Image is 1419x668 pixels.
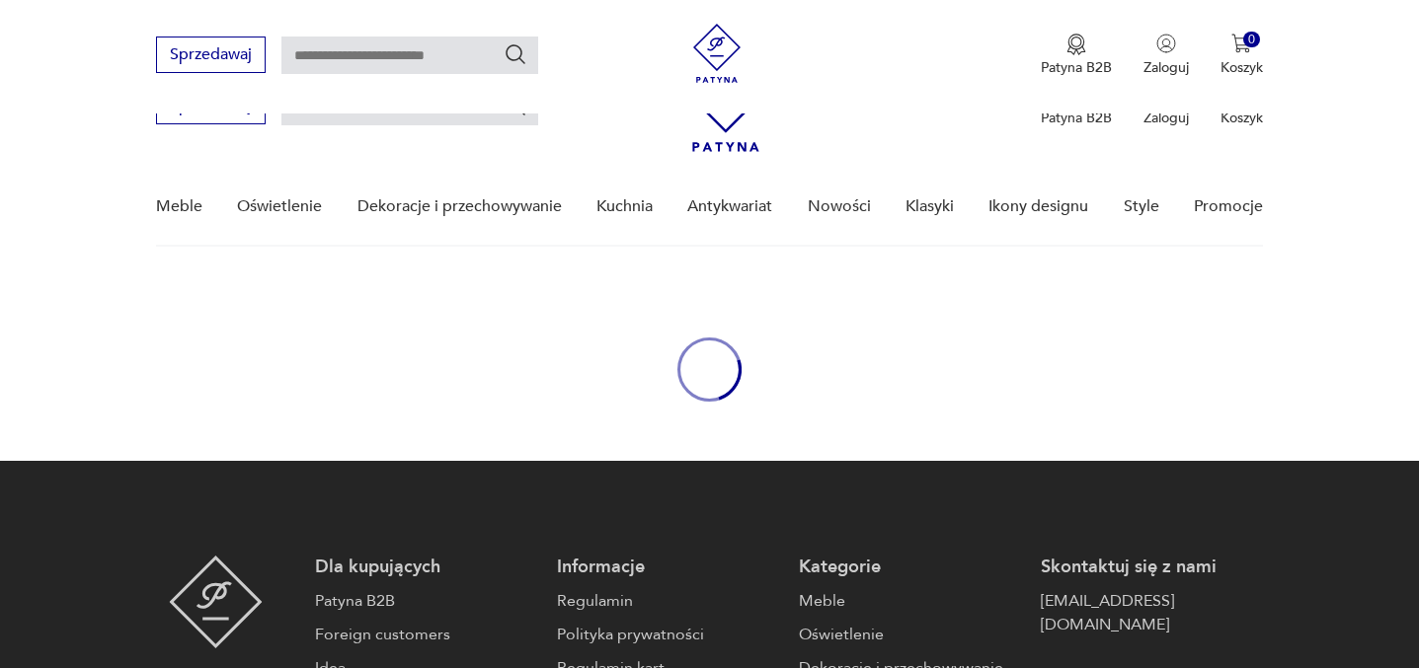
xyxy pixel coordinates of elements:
a: Oświetlenie [237,169,322,245]
a: Dekoracje i przechowywanie [357,169,562,245]
p: Koszyk [1221,58,1263,77]
button: Szukaj [504,42,527,66]
p: Informacje [557,556,779,579]
p: Koszyk [1221,109,1263,127]
img: Ikona koszyka [1231,34,1251,53]
div: 0 [1243,32,1260,48]
p: Patyna B2B [1041,109,1112,127]
a: Promocje [1194,169,1263,245]
img: Patyna - sklep z meblami i dekoracjami vintage [169,556,263,648]
img: Ikona medalu [1066,34,1086,55]
p: Kategorie [799,556,1021,579]
p: Zaloguj [1143,58,1189,77]
img: Patyna - sklep z meblami i dekoracjami vintage [687,24,747,83]
a: Sprzedawaj [156,49,266,63]
a: [EMAIL_ADDRESS][DOMAIN_NAME] [1041,589,1263,636]
a: Sprzedawaj [156,101,266,114]
a: Ikony designu [988,169,1088,245]
a: Kuchnia [596,169,653,245]
button: Zaloguj [1143,34,1189,77]
button: 0Koszyk [1221,34,1263,77]
a: Antykwariat [687,169,772,245]
a: Meble [156,169,202,245]
button: Sprzedawaj [156,37,266,73]
a: Meble [799,589,1021,613]
a: Style [1124,169,1159,245]
p: Patyna B2B [1041,58,1112,77]
img: Ikonka użytkownika [1156,34,1176,53]
p: Skontaktuj się z nami [1041,556,1263,579]
a: Regulamin [557,589,779,613]
a: Oświetlenie [799,623,1021,646]
a: Klasyki [906,169,954,245]
p: Dla kupujących [315,556,537,579]
a: Polityka prywatności [557,623,779,646]
a: Foreign customers [315,623,537,646]
a: Nowości [808,169,871,245]
button: Patyna B2B [1041,34,1112,77]
a: Patyna B2B [315,589,537,613]
p: Zaloguj [1143,109,1189,127]
a: Ikona medaluPatyna B2B [1041,34,1112,77]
